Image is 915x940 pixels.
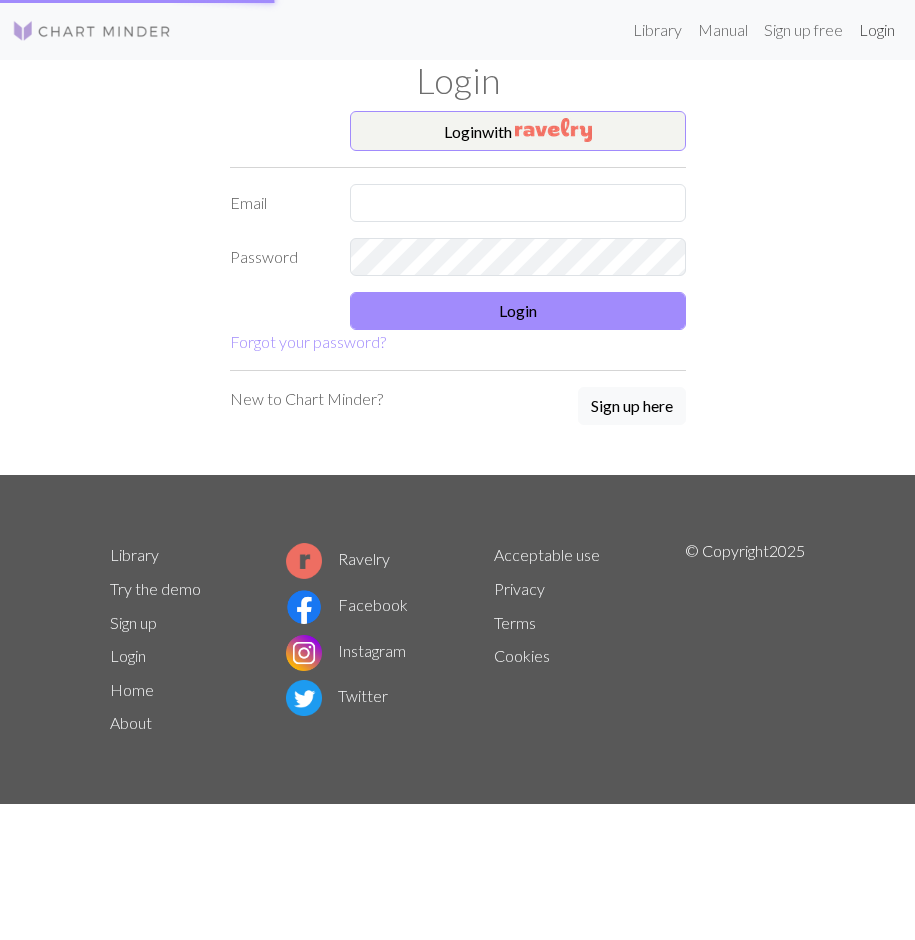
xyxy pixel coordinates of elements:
button: Loginwith [350,111,686,151]
a: Login [851,10,903,50]
a: Twitter [286,686,388,705]
img: Facebook logo [286,589,322,625]
label: Email [218,184,338,222]
img: Twitter logo [286,680,322,716]
a: Library [110,545,159,564]
p: New to Chart Minder? [230,387,383,411]
a: Privacy [494,579,545,598]
p: © Copyright 2025 [685,539,805,741]
img: Logo [12,19,172,43]
a: About [110,713,152,732]
a: Manual [690,10,756,50]
h1: Login [98,60,818,103]
a: Sign up [110,613,157,632]
a: Cookies [494,646,550,665]
a: Acceptable use [494,545,600,564]
button: Login [350,292,686,330]
a: Terms [494,613,536,632]
label: Password [218,238,338,276]
a: Login [110,646,146,665]
a: Sign up free [756,10,851,50]
a: Home [110,680,154,699]
a: Library [625,10,690,50]
img: Instagram logo [286,635,322,671]
img: Ravelry [515,118,592,142]
button: Sign up here [578,387,686,425]
a: Instagram [286,641,406,660]
a: Forgot your password? [230,332,386,351]
a: Ravelry [286,549,390,568]
a: Try the demo [110,579,201,598]
img: Ravelry logo [286,543,322,579]
a: Facebook [286,595,408,614]
a: Sign up here [578,387,686,427]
